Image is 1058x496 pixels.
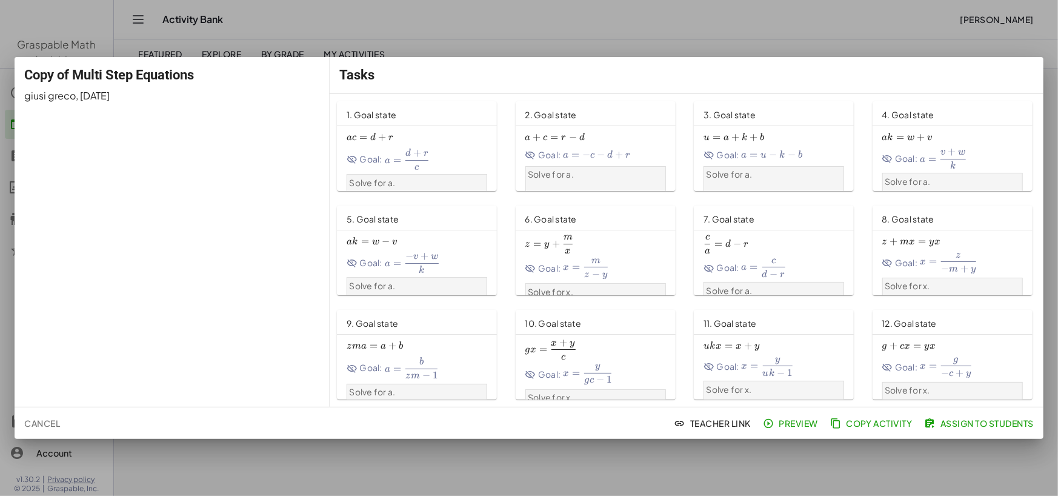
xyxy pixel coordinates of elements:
[337,310,501,400] a: 9. Goal stateGoal:Solve for a.
[337,206,501,295] a: 5. Goal stateGoal:Solve for a.
[563,369,569,378] span: x
[347,318,398,329] span: 9. Goal state
[744,340,752,352] span: +
[927,418,1034,429] span: Assign to Students
[940,147,945,157] span: v
[770,149,777,161] span: −
[625,150,630,160] span: r
[615,149,623,161] span: +
[533,238,541,250] span: =
[413,252,418,261] span: v
[771,256,776,266] span: c
[725,240,731,249] span: d
[421,250,429,262] span: +
[525,345,537,355] span: gx
[361,235,369,247] span: =
[528,286,663,298] p: Solve for x.
[399,341,403,351] span: b
[917,131,925,143] span: +
[381,341,386,351] span: a
[393,363,401,375] span: =
[907,133,914,142] span: w
[528,392,663,404] p: Solve for x.
[388,133,393,142] span: r
[710,235,711,247] span: ​
[704,109,756,120] span: 3. Goal state
[770,268,778,280] span: −
[516,310,680,400] a: 10. Goal stateGoal:Solve for x.
[710,341,715,351] span: k
[544,133,548,142] span: c
[528,169,663,181] p: Solve for a.
[608,258,609,270] span: ​
[704,133,710,142] span: u
[576,340,577,352] span: ​
[707,384,842,396] p: Solve for x.
[704,357,739,377] span: Goal:
[347,357,382,379] span: Goal:
[934,237,940,247] span: x
[607,150,613,160] span: d
[694,310,858,400] a: 11. Goal stateGoal:Solve for x.
[922,412,1039,434] button: Assign to Students
[707,169,842,181] p: Solve for a.
[385,259,390,269] span: a
[533,131,541,143] span: +
[347,213,399,224] span: 5. Goal state
[966,149,967,161] span: ​
[714,238,722,250] span: =
[405,149,411,158] span: d
[359,131,367,143] span: =
[882,133,894,142] span: ak
[929,360,937,372] span: =
[904,341,910,351] span: x
[882,149,918,169] span: Goal:
[347,341,351,351] span: z
[424,149,428,158] span: r
[882,357,918,378] span: Goal:
[330,57,1043,93] div: Tasks
[525,213,577,224] span: 6. Goal state
[393,154,401,166] span: =
[24,89,76,102] span: giusi greco
[595,361,600,371] span: y
[793,357,794,369] span: ​
[347,133,352,142] span: a
[777,367,785,379] span: −
[525,133,531,142] span: a
[929,255,937,267] span: =
[393,257,401,269] span: =
[382,235,390,247] span: −
[433,369,438,381] span: 1
[563,263,569,272] span: x
[544,240,549,249] span: y
[750,131,757,143] span: +
[76,89,110,102] span: , [DATE]
[731,131,739,143] span: +
[775,355,780,364] span: y
[760,412,823,434] a: Preview
[573,235,574,247] span: ​
[677,418,751,429] span: Teacher Link
[928,153,936,165] span: =
[750,149,758,161] span: =
[347,237,358,247] span: ak
[350,280,485,292] p: Solve for a.
[882,153,893,164] i: Goal State is hidden.
[525,263,536,274] i: Goal State is hidden.
[352,133,356,142] span: c
[525,258,561,279] span: Goal:
[704,361,714,372] i: Goal State is hidden.
[785,258,787,270] span: ​
[913,340,921,352] span: =
[563,150,568,160] span: a
[707,285,842,297] p: Solve for a.
[611,364,613,376] span: ​
[525,318,582,329] span: 10. Goal state
[930,341,936,351] span: x
[431,252,439,261] span: w
[350,386,485,398] p: Solve for a.
[896,131,904,143] span: =
[760,133,764,142] span: b
[516,101,680,191] a: 2. Goal stateGoal:Solve for a.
